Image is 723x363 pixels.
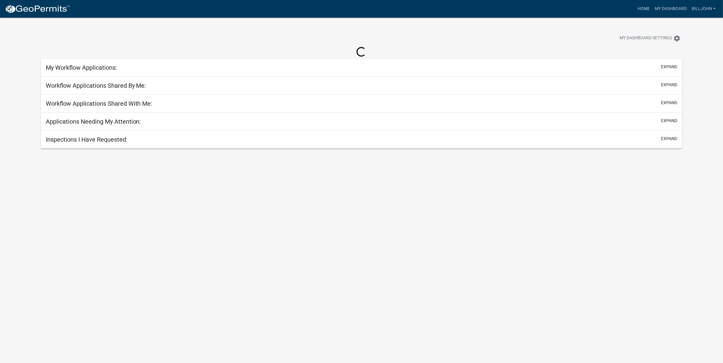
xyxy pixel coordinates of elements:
i: settings [673,35,681,42]
h5: Inspections I Have Requested: [46,136,127,143]
h5: Applications Needing My Attention: [46,118,141,125]
span: My Dashboard Settings [620,35,672,42]
a: My Dashboard [652,3,689,15]
button: expand [661,100,677,106]
button: expand [661,118,677,124]
button: My Dashboard Settingssettings [615,32,685,44]
button: expand [661,64,677,70]
h5: Workflow Applications Shared By Me: [46,82,146,89]
button: expand [661,82,677,88]
button: expand [661,136,677,142]
h5: Workflow Applications Shared With Me: [46,100,152,107]
a: BillJohn [689,3,718,15]
h5: My Workflow Applications: [46,64,117,71]
a: Home [635,3,652,15]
